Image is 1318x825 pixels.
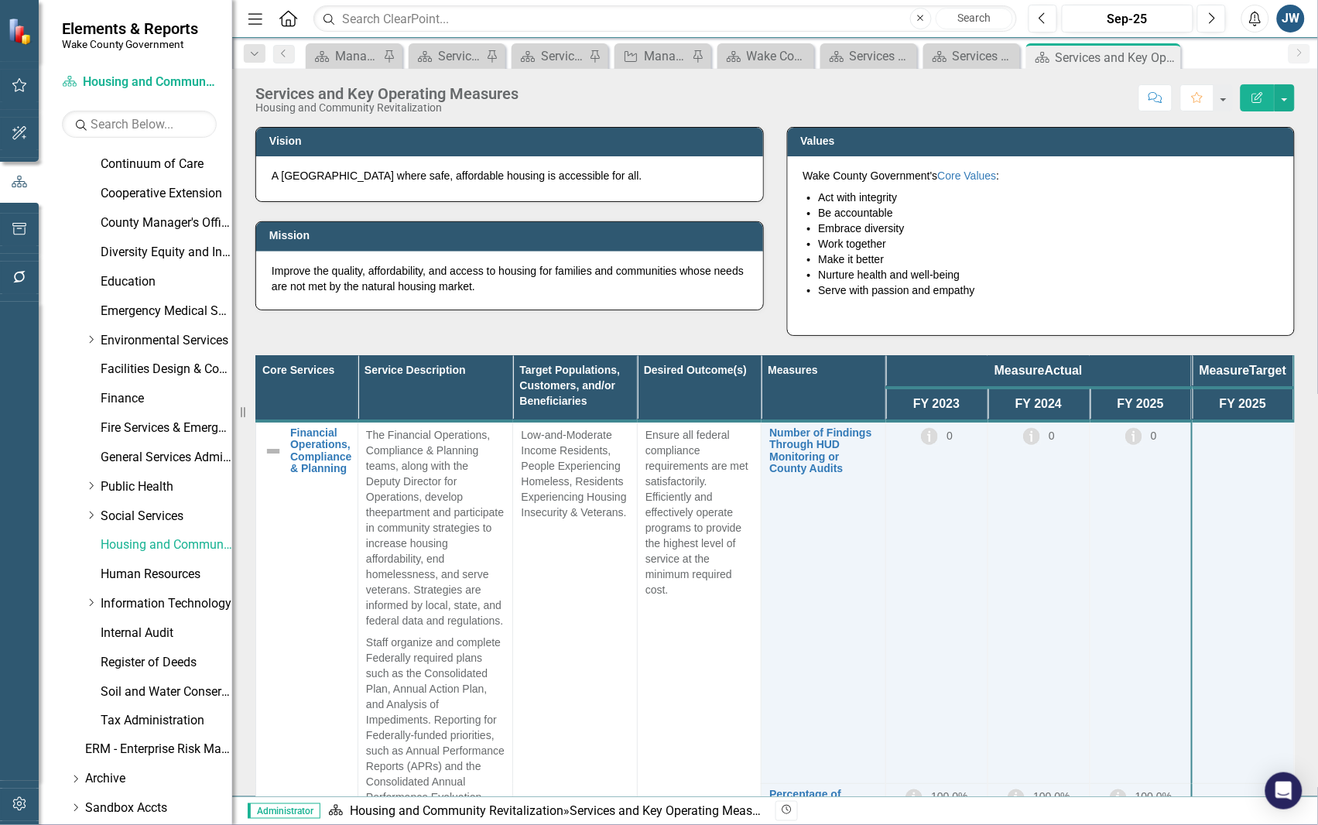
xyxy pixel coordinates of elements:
[85,771,232,789] a: Archive
[1277,5,1305,33] button: JW
[413,46,482,66] a: Services and Key Operating Measures
[8,17,35,44] img: ClearPoint Strategy
[947,430,953,442] span: 0
[1007,789,1025,807] img: Information Only
[328,803,764,820] div: »
[521,427,628,520] p: Low-and-Moderate Income Residents, People Experiencing Homeless, Residents Experiencing Housing I...
[101,390,232,408] a: Finance
[350,803,563,818] a: Housing and Community Revitalization
[769,789,877,824] a: Percentage of Reports Submitted on Time
[101,712,232,730] a: Tax Administration
[905,789,923,807] img: Information Only
[819,252,1279,267] li: Make it better
[762,421,885,784] td: Double-Click to Edit Right Click for Context Menu
[101,449,232,467] a: General Services Administration
[1125,427,1143,446] img: Information Only
[62,74,217,91] a: Housing and Community Revitalization
[747,46,810,66] div: Wake County Strategic Plan
[62,19,198,38] span: Elements & Reports
[819,221,1279,236] li: Embrace diversity
[1151,430,1157,442] span: 0
[936,8,1013,29] button: Search
[272,263,748,294] p: Improve the quality, affordability, and access to housing for families and communities whose need...
[1265,772,1303,810] div: Open Intercom Messenger
[1033,791,1070,803] span: 100.0%
[101,625,232,642] a: Internal Audit
[801,135,1287,147] h3: Values
[310,46,379,66] a: Manage Reports
[1022,427,1041,446] img: Information Only
[313,5,1017,33] input: Search ClearPoint...
[255,85,519,102] div: Services and Key Operating Measures
[101,595,232,613] a: Information Technology
[366,427,505,632] p: The Financial Operations, Compliance & Planning teams, along with the Deputy Director for Operati...
[101,419,232,437] a: Fire Services & Emergency Management
[541,46,585,66] div: Services and Key Operating Measures
[515,46,585,66] a: Services and Key Operating Measures
[335,46,379,66] div: Manage Reports
[721,46,810,66] a: Wake County Strategic Plan
[819,267,1279,282] li: Nurture health and well-being
[62,38,198,50] small: Wake County Government
[803,168,1279,187] p: Wake County Government's :
[1056,48,1177,67] div: Services and Key Operating Measures
[618,46,688,66] a: Manage Elements
[438,46,482,66] div: Services and Key Operating Measures
[101,536,232,554] a: Housing and Community Revitalization
[101,654,232,672] a: Register of Deeds
[101,185,232,203] a: Cooperative Extension
[269,135,755,147] h3: Vision
[819,190,1279,205] li: Act with integrity
[570,803,775,818] div: Services and Key Operating Measures
[101,361,232,378] a: Facilities Design & Construction
[101,683,232,701] a: Soil and Water Conservation
[101,214,232,232] a: County Manager's Office
[269,230,755,241] h3: Mission
[1067,10,1188,29] div: Sep-25
[920,427,939,446] img: Information Only
[101,156,232,173] a: Continuum of Care
[938,169,997,182] a: Core Values
[62,111,217,138] input: Search Below...
[957,12,991,24] span: Search
[290,427,351,475] a: Financial Operations, Compliance & Planning
[85,800,232,818] a: Sandbox Accts
[819,282,1279,298] li: Serve with passion and empathy
[101,566,232,584] a: Human Resources
[1062,5,1193,33] button: Sep-25
[101,273,232,291] a: Education
[272,168,748,183] p: A [GEOGRAPHIC_DATA] where safe, affordable housing is accessible for all.
[1135,791,1172,803] span: 100.0%
[101,478,232,496] a: Public Health
[255,102,519,114] div: Housing and Community Revitalization
[769,427,877,475] a: Number of Findings Through HUD Monitoring or County Audits
[644,46,688,66] div: Manage Elements
[645,427,753,597] p: Ensure all federal compliance requirements are met satisfactorily. Efficiently and effectively op...
[931,791,967,803] span: 100.0%
[927,46,1016,66] a: Services and Key Operating Measures
[819,236,1279,252] li: Work together
[1109,789,1128,807] img: Information Only
[850,46,913,66] div: Services and Key Operating Measures
[248,803,320,819] span: Administrator
[819,205,1279,221] li: Be accountable
[101,303,232,320] a: Emergency Medical Services
[953,46,1016,66] div: Services and Key Operating Measures
[824,46,913,66] a: Services and Key Operating Measures
[1049,430,1055,442] span: 0
[85,741,232,759] a: ERM - Enterprise Risk Management Plan
[264,442,282,460] img: Not Defined
[101,244,232,262] a: Diversity Equity and Inclusion
[101,332,232,350] a: Environmental Services
[101,508,232,525] a: Social Services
